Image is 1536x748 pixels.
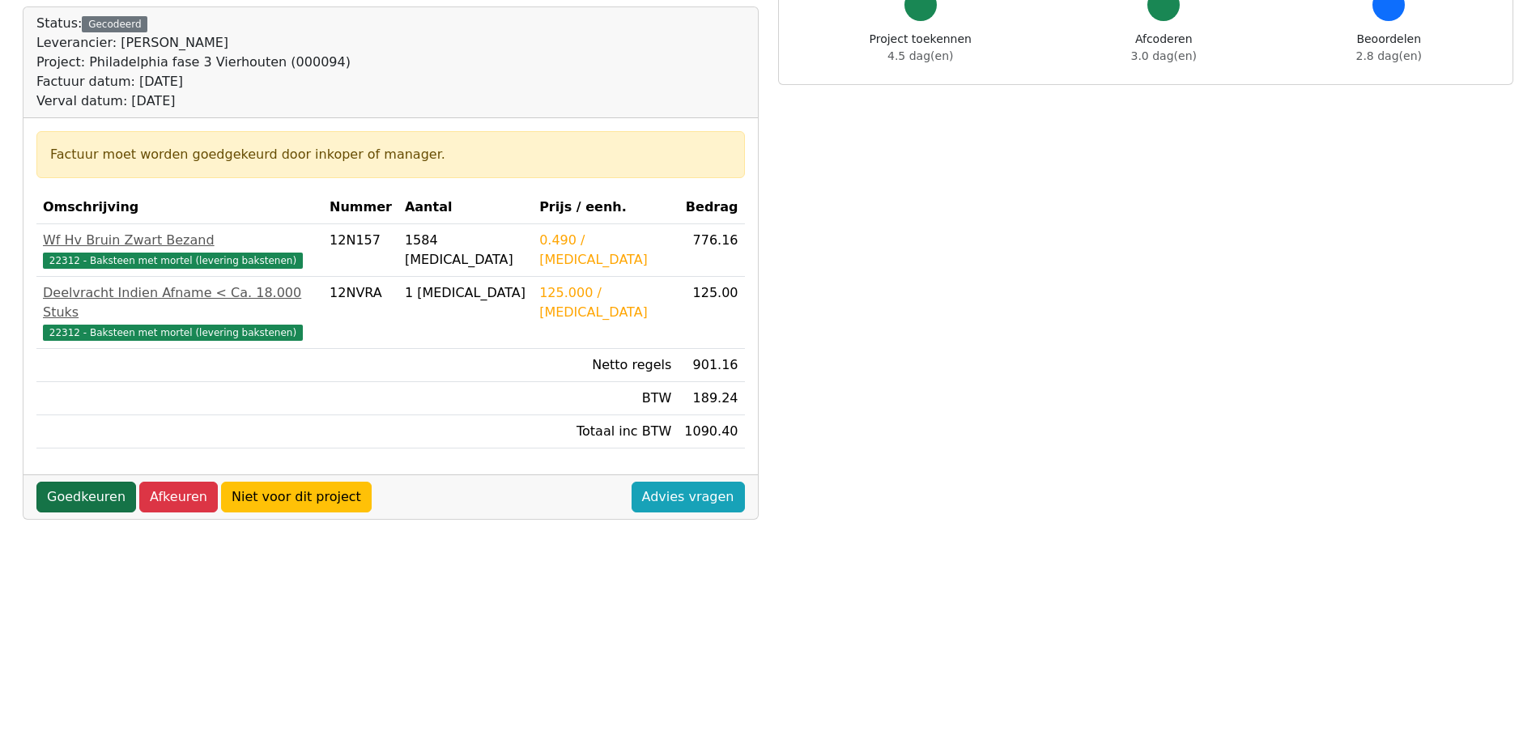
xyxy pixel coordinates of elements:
[82,16,147,32] div: Gecodeerd
[398,191,533,224] th: Aantal
[43,283,317,342] a: Deelvracht Indien Afname < Ca. 18.000 Stuks22312 - Baksteen met mortel (levering bakstenen)
[139,482,218,512] a: Afkeuren
[539,283,671,322] div: 125.000 / [MEDICAL_DATA]
[221,482,372,512] a: Niet voor dit project
[1356,49,1422,62] span: 2.8 dag(en)
[36,53,351,72] div: Project: Philadelphia fase 3 Vierhouten (000094)
[323,277,398,349] td: 12NVRA
[36,72,351,91] div: Factuur datum: [DATE]
[36,33,351,53] div: Leverancier: [PERSON_NAME]
[533,415,678,448] td: Totaal inc BTW
[533,382,678,415] td: BTW
[678,415,744,448] td: 1090.40
[36,191,323,224] th: Omschrijving
[36,91,351,111] div: Verval datum: [DATE]
[678,349,744,382] td: 901.16
[323,224,398,277] td: 12N157
[1131,31,1197,65] div: Afcoderen
[678,382,744,415] td: 189.24
[533,349,678,382] td: Netto regels
[533,191,678,224] th: Prijs / eenh.
[50,145,731,164] div: Factuur moet worden goedgekeurd door inkoper of manager.
[678,191,744,224] th: Bedrag
[887,49,953,62] span: 4.5 dag(en)
[43,231,317,270] a: Wf Hv Bruin Zwart Bezand22312 - Baksteen met mortel (levering bakstenen)
[43,283,317,322] div: Deelvracht Indien Afname < Ca. 18.000 Stuks
[36,482,136,512] a: Goedkeuren
[870,31,972,65] div: Project toekennen
[43,231,317,250] div: Wf Hv Bruin Zwart Bezand
[632,482,745,512] a: Advies vragen
[323,191,398,224] th: Nummer
[678,277,744,349] td: 125.00
[36,14,351,111] div: Status:
[678,224,744,277] td: 776.16
[43,253,303,269] span: 22312 - Baksteen met mortel (levering bakstenen)
[1356,31,1422,65] div: Beoordelen
[1131,49,1197,62] span: 3.0 dag(en)
[405,231,526,270] div: 1584 [MEDICAL_DATA]
[539,231,671,270] div: 0.490 / [MEDICAL_DATA]
[405,283,526,303] div: 1 [MEDICAL_DATA]
[43,325,303,341] span: 22312 - Baksteen met mortel (levering bakstenen)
